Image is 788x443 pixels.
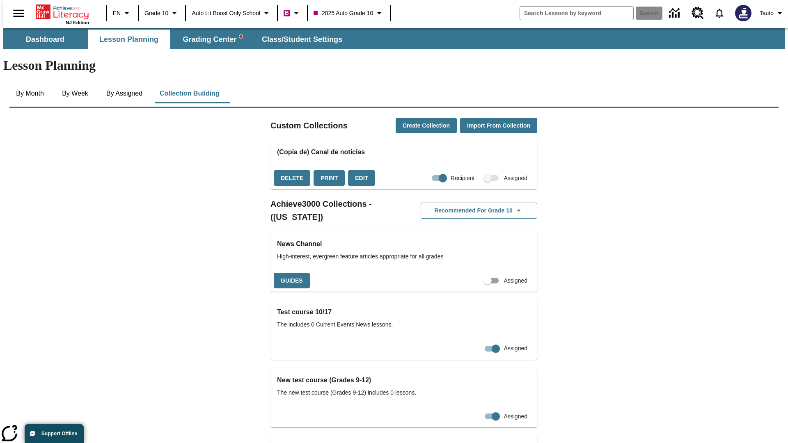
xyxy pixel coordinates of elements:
[109,6,135,21] button: Language: EN, Select a language
[314,170,345,186] button: Print, will open in a new window
[3,28,785,49] div: SubNavbar
[285,8,289,18] span: B
[36,3,89,25] div: Home
[277,306,531,318] h3: Test course 10/17
[270,197,404,224] h2: Achieve3000 Collections - ([US_STATE])
[504,412,527,421] span: Assigned
[88,30,170,49] button: Lesson Planning
[396,118,457,134] button: Create Collection
[735,5,751,21] img: Avatar
[277,238,531,250] h3: News Channel
[421,203,537,219] button: Recommended for Grade 10
[153,84,226,103] button: Collection Building
[277,320,531,329] span: The includes 0 Current Events News lessons.
[277,388,531,397] span: The new test course (Grades 9-12) includes 0 lessons.
[504,344,527,353] span: Assigned
[26,35,64,44] span: Dashboard
[270,119,348,132] h2: Custom Collections
[41,431,77,436] span: Support Offline
[280,6,305,21] button: Boost Class color is violet red. Change class color
[9,84,50,103] button: By Month
[504,276,527,285] span: Assigned
[709,2,730,24] a: Notifications
[756,6,788,21] button: Profile/Settings
[274,170,310,186] button: Delete
[664,2,687,25] a: Data Center
[687,2,709,24] a: Resource Center, Will open in new tab
[262,35,342,44] span: Class/Student Settings
[144,9,168,18] span: Grade 10
[66,20,89,25] span: NJ Edition
[760,9,774,18] span: Tauto
[277,146,531,158] h3: (Copia de) Canal de noticias
[274,273,310,289] button: Guides
[7,1,31,25] button: Open side menu
[188,6,275,21] button: School: Auto Lit Boost only School, Select your school
[520,7,633,20] input: search field
[99,35,158,44] span: Lesson Planning
[277,374,531,386] h3: New test course (Grades 9-12)
[255,30,349,49] button: Class/Student Settings
[172,30,254,49] button: Grading Center
[451,174,474,183] span: Recipient
[3,58,785,73] h1: Lesson Planning
[100,84,149,103] button: By Assigned
[730,2,756,24] button: Select a new avatar
[310,6,387,21] button: Class: 2025 Auto Grade 10, Select your class
[4,30,86,49] button: Dashboard
[113,9,121,18] span: EN
[504,174,527,183] span: Assigned
[3,30,350,49] div: SubNavbar
[192,9,260,18] span: Auto Lit Boost only School
[460,118,537,134] button: Import from Collection
[183,35,242,44] span: Grading Center
[55,84,96,103] button: By Week
[25,424,84,443] button: Support Offline
[141,6,183,21] button: Grade: Grade 10, Select a grade
[36,4,89,20] a: Home
[239,35,243,38] svg: writing assistant alert
[277,252,531,261] span: High-interest, evergreen feature articles appropriate for all grades
[348,170,375,186] button: Edit
[314,9,373,18] span: 2025 Auto Grade 10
